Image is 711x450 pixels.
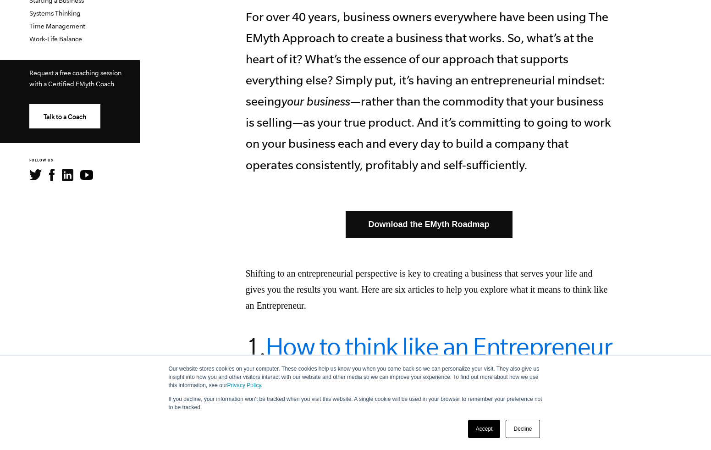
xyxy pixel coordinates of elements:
[468,420,501,438] a: Accept
[506,420,540,438] a: Decline
[62,169,73,181] img: LinkedIn
[29,158,140,164] h6: FOLLOW US
[281,94,350,108] i: your business
[246,266,612,314] p: Shifting to an entrepreneurial perspective is key to creating a business that serves your life an...
[29,10,81,17] a: Systems Thinking
[29,22,85,30] a: Time Management
[346,211,513,238] a: Download the EMyth Roadmap
[29,35,82,43] a: Work-Life Balance
[44,113,86,121] span: Talk to a Coach
[169,395,543,411] p: If you decline, your information won’t be tracked when you visit this website. A single cookie wi...
[246,6,612,176] p: For over 40 years, business owners everywhere have been using The EMyth Approach to create a busi...
[80,170,93,180] img: YouTube
[246,332,612,361] h2: 1.
[227,382,261,389] a: Privacy Policy
[49,169,55,181] img: Facebook
[265,333,612,361] a: How to think like an Entrepreneur
[29,104,100,128] a: Talk to a Coach
[29,67,125,89] p: Request a free coaching session with a Certified EMyth Coach
[169,365,543,389] p: Our website stores cookies on your computer. These cookies help us know you when you come back so...
[29,169,42,180] img: Twitter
